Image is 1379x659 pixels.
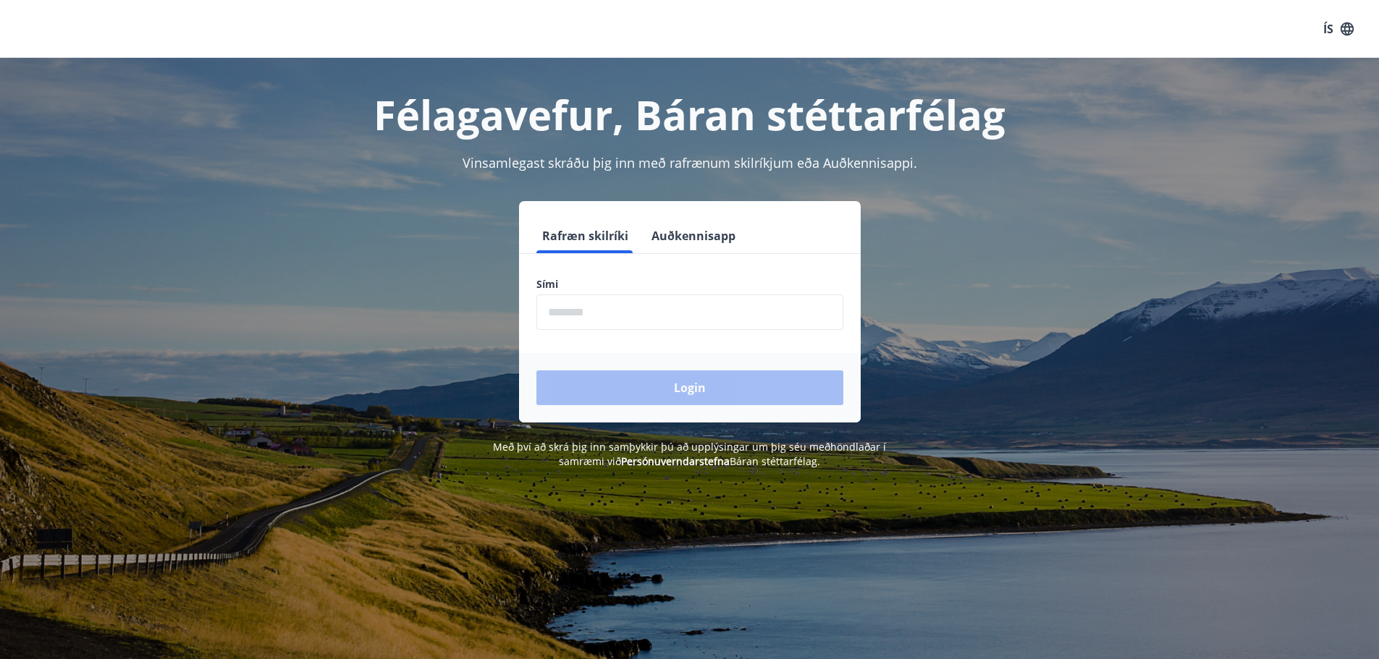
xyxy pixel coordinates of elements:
span: Vinsamlegast skráðu þig inn með rafrænum skilríkjum eða Auðkennisappi. [463,154,917,171]
button: ÍS [1315,16,1362,42]
button: Rafræn skilríki [536,218,634,253]
h1: Félagavefur, Báran stéttarfélag [186,87,1194,142]
a: Persónuverndarstefna [621,454,730,468]
span: Með því að skrá þig inn samþykkir þú að upplýsingar um þig séu meðhöndlaðar í samræmi við Báran s... [493,440,886,468]
button: Auðkennisapp [646,218,741,253]
label: Sími [536,277,843,292]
